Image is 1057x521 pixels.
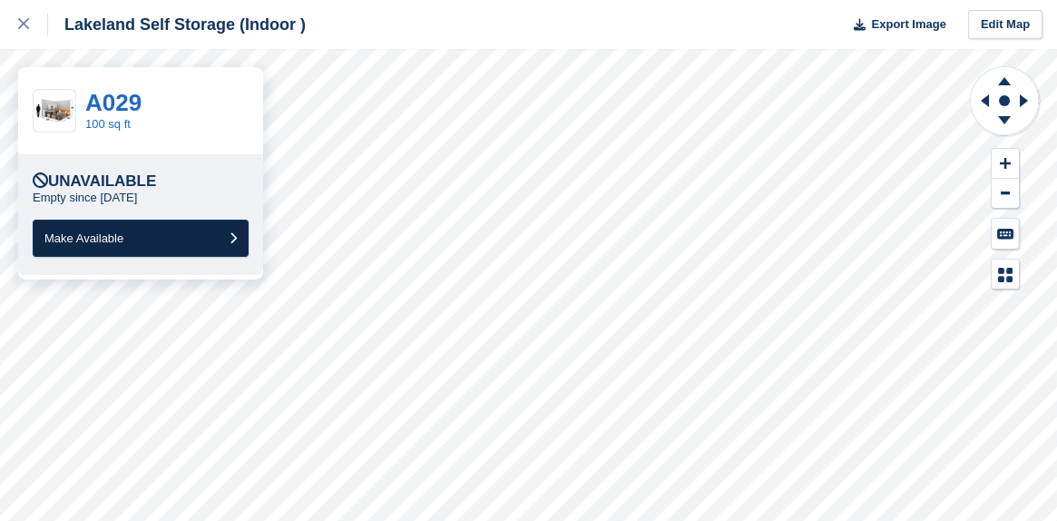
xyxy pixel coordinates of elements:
button: Zoom In [992,149,1019,179]
div: Unavailable [33,172,156,191]
a: A029 [85,89,142,116]
a: Edit Map [968,10,1042,40]
button: Keyboard Shortcuts [992,219,1019,249]
a: 100 sq ft [85,117,131,131]
img: 100.jpg [34,95,75,127]
p: Empty since [DATE] [33,191,137,205]
button: Export Image [843,10,946,40]
button: Make Available [33,220,249,257]
span: Make Available [44,231,123,245]
button: Map Legend [992,260,1019,290]
button: Zoom Out [992,179,1019,209]
span: Export Image [871,15,945,34]
div: Lakeland Self Storage (Indoor ) [48,14,306,35]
